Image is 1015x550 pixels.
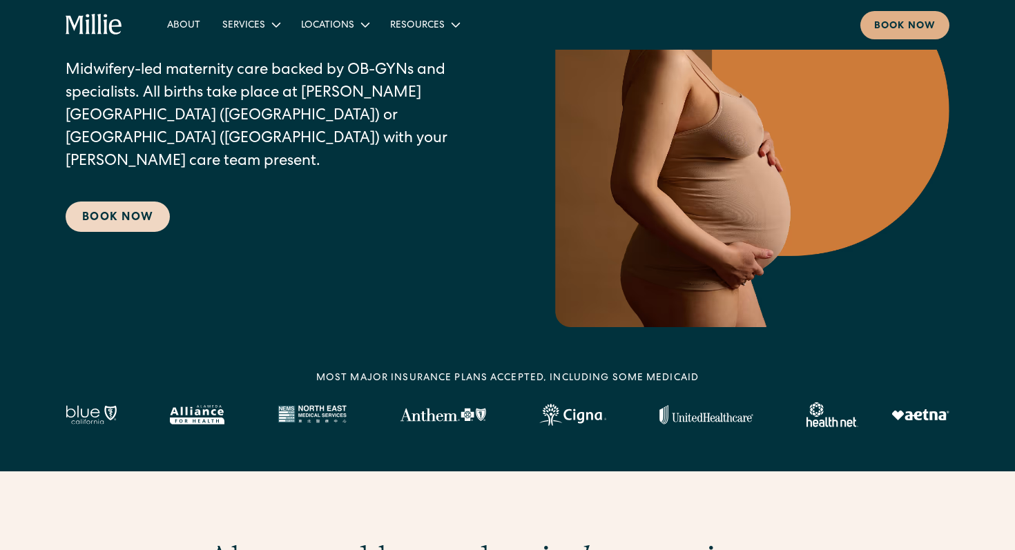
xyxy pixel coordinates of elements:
img: Anthem Logo [400,408,486,422]
div: Resources [379,13,470,36]
div: Resources [390,19,445,33]
img: Cigna logo [539,404,606,426]
img: Blue California logo [66,405,117,424]
img: Alameda Alliance logo [170,405,224,424]
a: Book Now [66,202,170,232]
a: About [156,13,211,36]
img: North East Medical Services logo [278,405,347,424]
img: Aetna logo [891,409,949,420]
div: MOST MAJOR INSURANCE PLANS ACCEPTED, INCLUDING some MEDICAID [316,371,699,386]
div: Book now [874,19,936,34]
p: Midwifery-led maternity care backed by OB-GYNs and specialists. All births take place at [PERSON_... [66,60,491,174]
a: home [66,14,123,36]
img: United Healthcare logo [659,405,753,424]
div: Services [222,19,265,33]
div: Services [211,13,290,36]
div: Locations [290,13,379,36]
img: Healthnet logo [806,402,858,427]
a: Book now [860,11,949,39]
div: Locations [301,19,354,33]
